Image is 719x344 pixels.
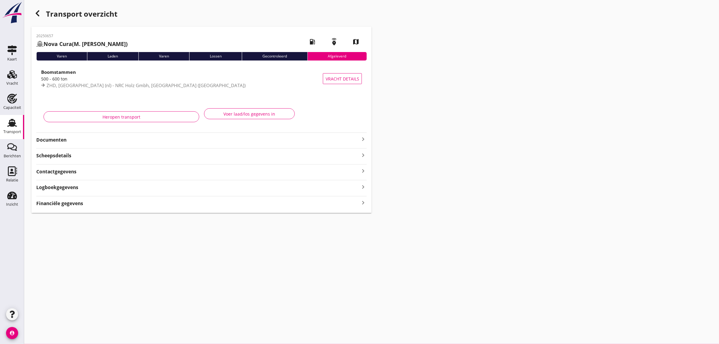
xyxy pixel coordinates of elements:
[6,178,18,182] div: Relatie
[347,33,364,50] i: map
[359,136,367,143] i: keyboard_arrow_right
[36,136,359,143] strong: Documenten
[41,76,323,82] div: 500 - 600 ton
[326,76,359,82] span: Vracht details
[47,82,246,88] span: ZHD, [GEOGRAPHIC_DATA] (nl) - NRC Holz Gmbh, [GEOGRAPHIC_DATA] ([GEOGRAPHIC_DATA])
[359,167,367,175] i: keyboard_arrow_right
[49,114,194,120] div: Heropen transport
[204,108,295,119] button: Voer laad/los gegevens in
[3,106,21,110] div: Capaciteit
[307,52,367,61] div: Afgeleverd
[44,40,72,48] strong: Nova Cura
[6,81,18,85] div: Vracht
[1,2,23,24] img: logo-small.a267ee39.svg
[31,7,372,22] div: Transport overzicht
[4,154,21,158] div: Berichten
[36,168,76,175] strong: Contactgegevens
[359,151,367,159] i: keyboard_arrow_right
[138,52,189,61] div: Varen
[36,65,367,92] a: Boomstammen500 - 600 tonZHD, [GEOGRAPHIC_DATA] (nl) - NRC Holz Gmbh, [GEOGRAPHIC_DATA] ([GEOGRAPH...
[36,200,83,207] strong: Financiële gegevens
[36,40,128,48] h2: (M. [PERSON_NAME])
[44,111,199,122] button: Heropen transport
[323,73,362,84] button: Vracht details
[209,111,290,117] div: Voer laad/los gegevens in
[304,33,321,50] i: local_gas_station
[359,183,367,191] i: keyboard_arrow_right
[326,33,343,50] i: emergency_share
[36,152,71,159] strong: Scheepsdetails
[189,52,242,61] div: Lossen
[6,327,18,339] i: account_circle
[36,52,87,61] div: Varen
[36,184,78,191] strong: Logboekgegevens
[3,130,21,134] div: Transport
[7,57,17,61] div: Kaart
[6,202,18,206] div: Inzicht
[87,52,138,61] div: Laden
[36,33,128,39] p: 20250657
[359,199,367,207] i: keyboard_arrow_right
[41,69,76,75] strong: Boomstammen
[242,52,307,61] div: Gecontroleerd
